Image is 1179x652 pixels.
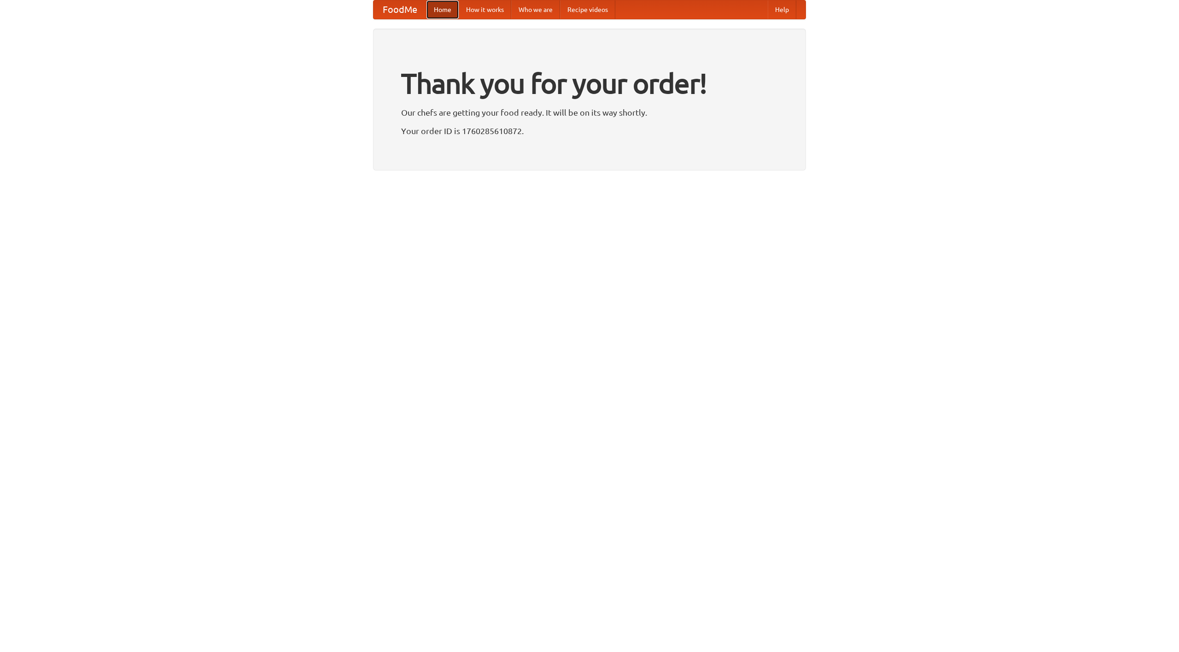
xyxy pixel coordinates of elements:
[560,0,615,19] a: Recipe videos
[401,61,778,106] h1: Thank you for your order!
[374,0,426,19] a: FoodMe
[459,0,511,19] a: How it works
[401,124,778,138] p: Your order ID is 1760285610872.
[401,106,778,119] p: Our chefs are getting your food ready. It will be on its way shortly.
[511,0,560,19] a: Who we are
[768,0,796,19] a: Help
[426,0,459,19] a: Home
